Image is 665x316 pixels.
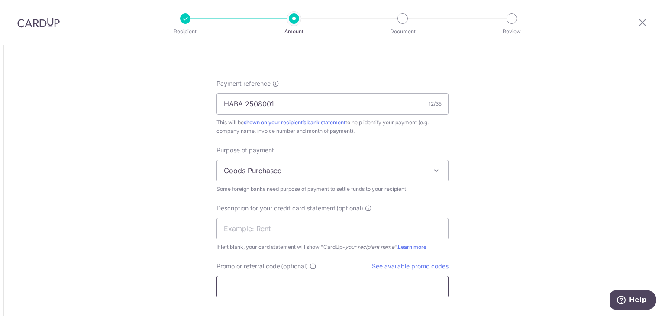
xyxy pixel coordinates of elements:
p: Document [371,27,435,36]
span: Promo or referral code [216,262,280,271]
label: Purpose of payment [216,146,274,155]
a: Learn more [398,244,426,250]
span: Goods Purchased [216,160,449,181]
a: See available promo codes [372,262,449,270]
div: If left blank, your card statement will show "CardUp- ". [216,243,449,252]
p: Recipient [153,27,217,36]
iframe: Opens a widget where you can find more information [610,290,656,312]
p: Review [480,27,544,36]
a: shown on your recipient’s bank statement [244,119,345,126]
span: Goods Purchased [217,160,448,181]
span: (optional) [281,262,308,271]
div: 12/35 [429,100,442,108]
div: This will be to help identify your payment (e.g. company name, invoice number and month of payment). [216,118,449,135]
span: Description for your credit card statement [216,204,336,213]
span: Payment reference [216,79,271,88]
input: Example: Rent [216,218,449,239]
div: Some foreign banks need purpose of payment to settle funds to your recipient. [216,185,449,193]
i: your recipient name [345,244,394,250]
p: Amount [262,27,326,36]
img: CardUp [17,17,60,28]
span: (optional) [336,204,363,213]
